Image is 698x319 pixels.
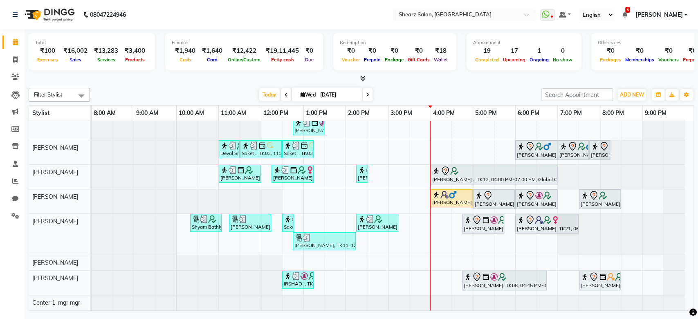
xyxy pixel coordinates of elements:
button: ADD NEW [618,89,646,101]
div: 0 [551,46,575,56]
div: [PERSON_NAME], TK25, 04:00 PM-05:00 PM, Haircut By Master Stylist- [DEMOGRAPHIC_DATA] [431,191,472,206]
div: ₹12,422 [226,46,263,56]
div: ₹0 [340,46,362,56]
div: Appointment [473,39,575,46]
div: Saket ., TK03, 11:30 AM-12:30 PM, Haircut By Sr.Stylist - [DEMOGRAPHIC_DATA] [241,142,281,157]
span: Online/Custom [226,57,263,63]
div: [PERSON_NAME] ., TK18, 02:15 PM-03:15 PM, Chin stripless (₹130),Upperlip stripless (₹75),Eyebrow ... [357,215,397,231]
div: [PERSON_NAME], TK10, 06:00 PM-07:00 PM, Haircut By Sr.Stylist - [DEMOGRAPHIC_DATA] [516,142,557,159]
div: ₹18 [432,46,450,56]
div: [PERSON_NAME], TK08, 04:45 PM-05:45 PM, Cirepil Roll On Wax [463,215,503,232]
input: 2025-09-03 [318,89,359,101]
div: [PERSON_NAME], TK08, 04:45 PM-06:45 PM, Touch-up 2 inch - majirel [463,272,546,289]
div: ₹0 [406,46,432,56]
span: Prepaid [362,57,383,63]
span: Expenses [35,57,60,63]
div: [PERSON_NAME], TK02, 07:45 PM-08:15 PM, [PERSON_NAME] crafting [590,142,609,159]
div: 1 [527,46,551,56]
a: 4:00 PM [431,107,457,119]
span: Stylist [32,109,49,117]
div: Shyam Bathiya ., TK09, 10:20 AM-11:05 AM, Eyebrow threading,Upperlip threading,Forehead threading [191,215,221,231]
div: ₹19,11,445 [263,46,302,56]
div: [PERSON_NAME], TK21, 06:00 PM-07:30 PM, D-tan - Full Body [516,215,578,232]
div: Saket ., TK03, 12:30 PM-01:15 PM, [PERSON_NAME] Faded with Sr. [283,142,313,157]
div: [PERSON_NAME] ., TK05, 12:45 PM-01:30 PM, Full face International wax,Eyebrow threading [294,119,323,134]
a: 3:00 PM [388,107,414,119]
div: ₹0 [383,46,406,56]
div: ₹3,400 [121,46,148,56]
a: 11:00 AM [219,107,248,119]
span: Ongoing [527,57,551,63]
span: Package [383,57,406,63]
a: 8:00 AM [92,107,118,119]
div: ₹13,283 [91,46,121,56]
span: Packages [598,57,623,63]
a: 9:00 AM [134,107,160,119]
a: 5 [622,11,627,18]
div: [PERSON_NAME], TK14, 12:15 PM-01:15 PM, Loreal Hairwash & Blow dry - Below Shoulder [272,166,313,182]
div: [PERSON_NAME] ., TK04, 07:30 PM-08:30 PM, Loreal Hairwash & Blow dry - Below Shoulder [580,272,620,289]
div: ₹0 [362,46,383,56]
div: ₹0 [656,46,681,56]
span: Sales [67,57,83,63]
span: Cash [177,57,193,63]
span: Petty cash [269,57,296,63]
div: ₹1,940 [172,46,199,56]
div: [PERSON_NAME], TK10, 07:00 PM-07:45 PM, [PERSON_NAME] Faded with Sr. [559,142,588,159]
span: [PERSON_NAME] [32,274,78,282]
span: Card [205,57,220,63]
a: 12:00 PM [261,107,290,119]
a: 6:00 PM [516,107,541,119]
span: Upcoming [501,57,527,63]
div: Deval Sir ., TK13, 11:00 AM-11:30 AM, Sr. Shave / trim [220,142,239,157]
div: Finance [172,39,316,46]
span: Products [123,57,147,63]
a: 10:00 AM [177,107,206,119]
div: [PERSON_NAME], TK11, 12:45 PM-02:15 PM, Spa Pedicure [294,234,355,249]
input: Search Appointment [541,88,613,101]
span: Gift Cards [406,57,432,63]
div: [PERSON_NAME] ., TK22, 07:30 PM-08:30 PM, Haircut By Master Stylist - [DEMOGRAPHIC_DATA] [580,191,620,208]
div: 19 [473,46,501,56]
a: 8:00 PM [600,107,626,119]
div: Saket ., TK03, 12:30 PM-12:45 PM, Nose stripless (₹130) [283,215,293,231]
div: [PERSON_NAME], TK20, 05:00 PM-06:00 PM, Hair Spa - Below Shoulder [474,191,514,208]
div: ₹100 [35,46,60,56]
a: 1:00 PM [304,107,330,119]
div: [PERSON_NAME] ., TK24, 06:00 PM-07:00 PM, Haircut By Master Stylist - [DEMOGRAPHIC_DATA] [516,191,557,208]
span: Filter Stylist [34,91,63,98]
span: [PERSON_NAME] [32,218,78,225]
a: 5:00 PM [473,107,499,119]
span: ADD NEW [620,92,644,98]
span: Completed [473,57,501,63]
div: ₹0 [598,46,623,56]
div: 17 [501,46,527,56]
span: Memberships [623,57,656,63]
span: Wed [299,92,318,98]
div: ₹0 [302,46,316,56]
span: No show [551,57,575,63]
span: 5 [625,7,630,13]
span: Services [95,57,117,63]
div: ₹0 [623,46,656,56]
span: Today [259,88,280,101]
span: [PERSON_NAME] [32,193,78,200]
span: Wallet [432,57,450,63]
a: 2:00 PM [346,107,372,119]
span: [PERSON_NAME] [32,144,78,151]
div: IRSHAD ., TK16, 12:30 PM-01:15 PM, kids hair cut [283,272,313,288]
a: 9:00 PM [643,107,669,119]
img: logo [21,3,77,26]
div: [PERSON_NAME] ., TK19, 02:15 PM-02:30 PM, LOreal hairwash & blow dry - below waist (₹735) [357,166,367,182]
div: [PERSON_NAME] ., TK12, 04:00 PM-07:00 PM, Global Color- Below Shoulder - Majirel [431,166,557,183]
span: [PERSON_NAME] [32,168,78,176]
span: [PERSON_NAME] [32,259,78,266]
div: Total [35,39,148,46]
div: [PERSON_NAME] [PERSON_NAME] ., TK07, 11:00 AM-12:00 PM, Haircut By Sr.Stylist - [DEMOGRAPHIC_DATA] [220,166,260,182]
span: Voucher [340,57,362,63]
div: ₹1,640 [199,46,226,56]
div: ₹16,002 [60,46,91,56]
span: Vouchers [656,57,681,63]
span: Due [303,57,316,63]
div: Redemption [340,39,450,46]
